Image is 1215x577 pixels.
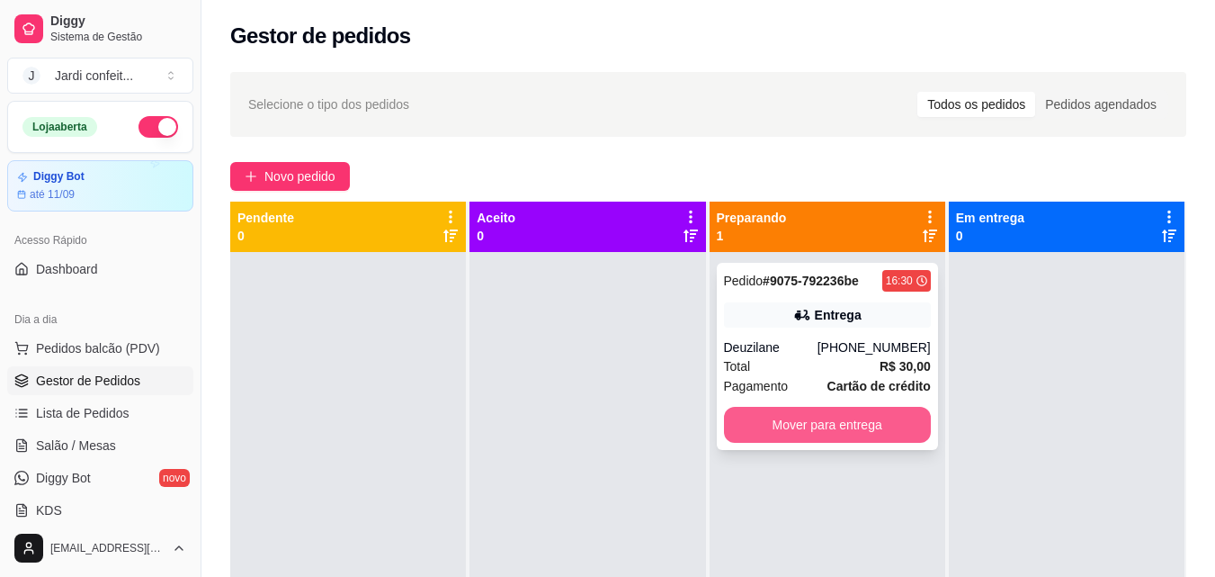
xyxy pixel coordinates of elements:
a: KDS [7,496,193,525]
div: Loja aberta [22,117,97,137]
span: Gestor de Pedidos [36,372,140,390]
div: Entrega [815,306,862,324]
span: Pedidos balcão (PDV) [36,339,160,357]
div: Pedidos agendados [1035,92,1166,117]
a: DiggySistema de Gestão [7,7,193,50]
div: Acesso Rápido [7,226,193,255]
button: [EMAIL_ADDRESS][DOMAIN_NAME] [7,527,193,570]
span: [EMAIL_ADDRESS][DOMAIN_NAME] [50,541,165,555]
span: Novo pedido [264,167,335,186]
a: Diggy Botnovo [7,464,193,492]
strong: Cartão de crédito [827,379,931,393]
span: J [22,67,40,85]
div: Deuzilane [724,338,817,356]
span: Diggy [50,14,186,30]
a: Lista de Pedidos [7,399,193,428]
button: Novo pedido [230,162,350,191]
div: Dia a dia [7,305,193,334]
span: Lista de Pedidos [36,404,130,422]
a: Gestor de Pedidos [7,366,193,395]
span: Pagamento [724,376,789,396]
button: Pedidos balcão (PDV) [7,334,193,363]
span: Dashboard [36,260,98,278]
article: até 11/09 [30,187,75,202]
button: Select a team [7,58,193,94]
p: Pendente [237,209,294,227]
p: Preparando [717,209,787,227]
div: Todos os pedidos [917,92,1035,117]
a: Dashboard [7,255,193,284]
strong: # 9075-792236be [763,274,859,288]
a: Diggy Botaté 11/09 [7,160,193,212]
strong: R$ 30,00 [880,359,931,374]
p: 0 [237,227,294,245]
button: Mover para entrega [724,407,931,443]
span: Total [724,356,751,376]
span: Sistema de Gestão [50,30,186,44]
a: Salão / Mesas [7,431,193,460]
div: Jardi confeit ... [55,67,133,85]
span: plus [245,170,257,183]
div: [PHONE_NUMBER] [817,338,931,356]
button: Alterar Status [138,116,178,138]
span: Diggy Bot [36,469,91,487]
article: Diggy Bot [33,170,85,184]
span: KDS [36,501,62,519]
p: Em entrega [956,209,1024,227]
p: 0 [477,227,515,245]
p: Aceito [477,209,515,227]
h2: Gestor de pedidos [230,22,411,50]
span: Pedido [724,274,764,288]
p: 0 [956,227,1024,245]
div: 16:30 [886,274,913,288]
span: Selecione o tipo dos pedidos [248,95,409,114]
span: Salão / Mesas [36,437,116,455]
p: 1 [717,227,787,245]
